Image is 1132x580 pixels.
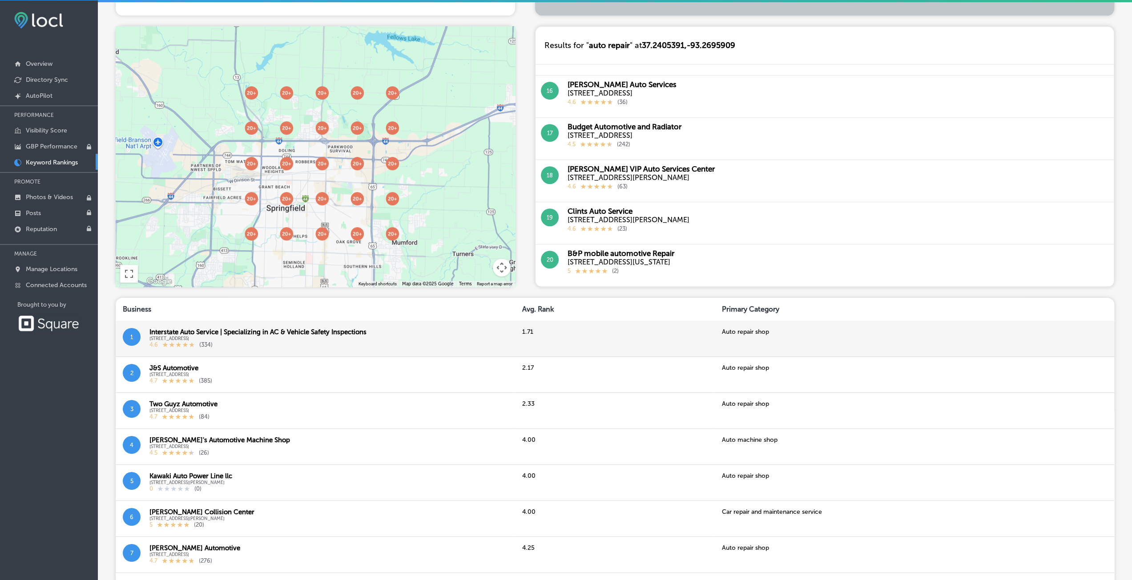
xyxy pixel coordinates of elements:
[162,449,194,457] div: 4.5 Stars
[149,480,232,485] div: [STREET_ADDRESS][PERSON_NAME]
[149,472,232,480] div: Kawaki Auto Power Line llc
[515,428,715,464] div: 4.00
[359,281,397,287] button: Keyboard shortcuts
[715,298,1114,320] div: Primary Category
[120,265,138,283] button: Toggle fullscreen view
[715,536,1114,572] div: Auto repair shop
[162,341,195,349] div: 4.6 Stars
[536,27,744,64] div: Results for " " at
[194,485,201,493] p: ( 0 )
[123,400,141,418] button: 3
[26,193,73,201] p: Photos & Videos
[149,444,290,449] div: [STREET_ADDRESS]
[149,328,367,336] div: Interstate Auto Service | Specializing in AC & Vehicle Safety Inspections
[568,173,715,182] div: [STREET_ADDRESS][PERSON_NAME]
[149,557,157,565] p: 4.7
[541,251,559,268] button: 20
[568,207,689,216] div: Clints Auto Service
[568,122,681,131] div: Budget Automotive and Radiator
[14,12,63,28] img: fda3e92497d09a02dc62c9cd864e3231.png
[459,281,471,287] a: Terms (opens in new tab)
[515,464,715,500] div: 4.00
[162,413,194,421] div: 4.7 Stars
[149,364,212,372] div: J&S Automotive
[575,266,608,276] div: 5 Stars
[580,140,612,149] div: 4.5 Stars
[149,400,218,408] div: Two Guyz Automotive
[149,521,153,529] p: 5
[157,521,189,529] div: 5 Stars
[26,127,67,134] p: Visibility Score
[157,485,190,493] div: 0 Stars
[715,356,1114,392] div: Auto repair shop
[515,536,715,572] div: 4.25
[123,472,141,490] button: 5
[642,40,735,50] span: 37.2405391 , -93.2695909
[149,552,240,557] div: [STREET_ADDRESS]
[568,141,576,149] p: 4.5
[162,557,194,565] div: 4.7 Stars
[515,356,715,392] div: 2.17
[149,449,157,457] p: 4.5
[194,521,204,529] p: ( 20 )
[568,80,677,89] div: [PERSON_NAME] Auto Services
[612,268,619,276] p: ( 2 )
[17,301,98,308] p: Brought to you by
[568,258,674,266] div: [STREET_ADDRESS][US_STATE]
[541,124,559,142] button: 17
[515,298,715,320] div: Avg. Rank
[149,377,157,385] p: 4.7
[568,183,576,191] p: 4.6
[199,413,209,421] p: ( 84 )
[149,508,254,516] div: [PERSON_NAME] Collision Center
[149,485,153,493] p: 0
[580,224,613,233] div: 4.6 Stars
[617,141,630,149] p: ( 242 )
[149,413,157,421] p: 4.7
[568,225,576,233] p: 4.6
[515,500,715,536] div: 4.00
[568,131,681,140] div: [STREET_ADDRESS]
[26,225,57,233] p: Reputation
[199,377,212,385] p: ( 385 )
[568,249,674,258] div: B&P mobile automotive Repair
[402,281,454,287] span: Map data ©2025 Google
[568,99,576,107] p: 4.6
[149,341,158,349] p: 4.6
[26,265,77,273] p: Manage Locations
[715,320,1114,356] div: Auto repair shop
[541,166,559,184] button: 18
[580,97,613,107] div: 4.6 Stars
[149,372,212,377] div: [STREET_ADDRESS]
[162,377,194,385] div: 4.7 Stars
[116,298,515,320] div: Business
[199,557,212,565] p: ( 276 )
[123,508,141,526] button: 6
[617,99,628,107] p: ( 36 )
[477,281,512,286] a: Report a map error
[145,276,174,287] img: Google
[123,328,141,346] button: 1
[149,336,367,341] div: [STREET_ADDRESS]
[515,320,715,356] div: 1.71
[26,60,52,68] p: Overview
[580,182,613,191] div: 4.6 Stars
[568,268,571,276] p: 5
[568,89,677,97] div: [STREET_ADDRESS]
[568,216,689,224] div: [STREET_ADDRESS][PERSON_NAME]
[123,544,141,562] button: 7
[199,341,213,349] p: ( 334 )
[149,544,240,552] div: [PERSON_NAME] Automotive
[26,92,52,100] p: AutoPilot
[515,392,715,428] div: 2.33
[26,76,68,84] p: Directory Sync
[715,428,1114,464] div: Auto machine shop
[149,408,218,413] div: [STREET_ADDRESS]
[715,500,1114,536] div: Car repair and maintenance service
[715,392,1114,428] div: Auto repair shop
[26,281,87,289] p: Connected Accounts
[26,159,78,166] p: Keyword Rankings
[589,40,630,50] span: auto repair
[17,315,80,332] img: Square
[26,209,41,217] p: Posts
